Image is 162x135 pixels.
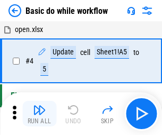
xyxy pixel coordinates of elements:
div: 5 [40,63,48,76]
button: Run All [22,101,56,126]
div: Update [50,46,76,59]
img: Back [8,4,21,17]
div: to [133,49,139,57]
img: Settings menu [141,4,154,17]
img: Support [127,6,135,15]
img: Main button [133,105,150,122]
img: Skip [101,104,114,116]
span: open.xlsx [15,25,43,34]
div: Sheet1!A5 [95,46,129,59]
span: # 4 [25,57,33,65]
div: Skip [101,118,114,124]
div: Run All [28,118,52,124]
div: cell [80,49,90,57]
button: Skip [90,101,124,126]
img: Run All [33,104,46,116]
div: Basic do while workflow [25,6,108,16]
